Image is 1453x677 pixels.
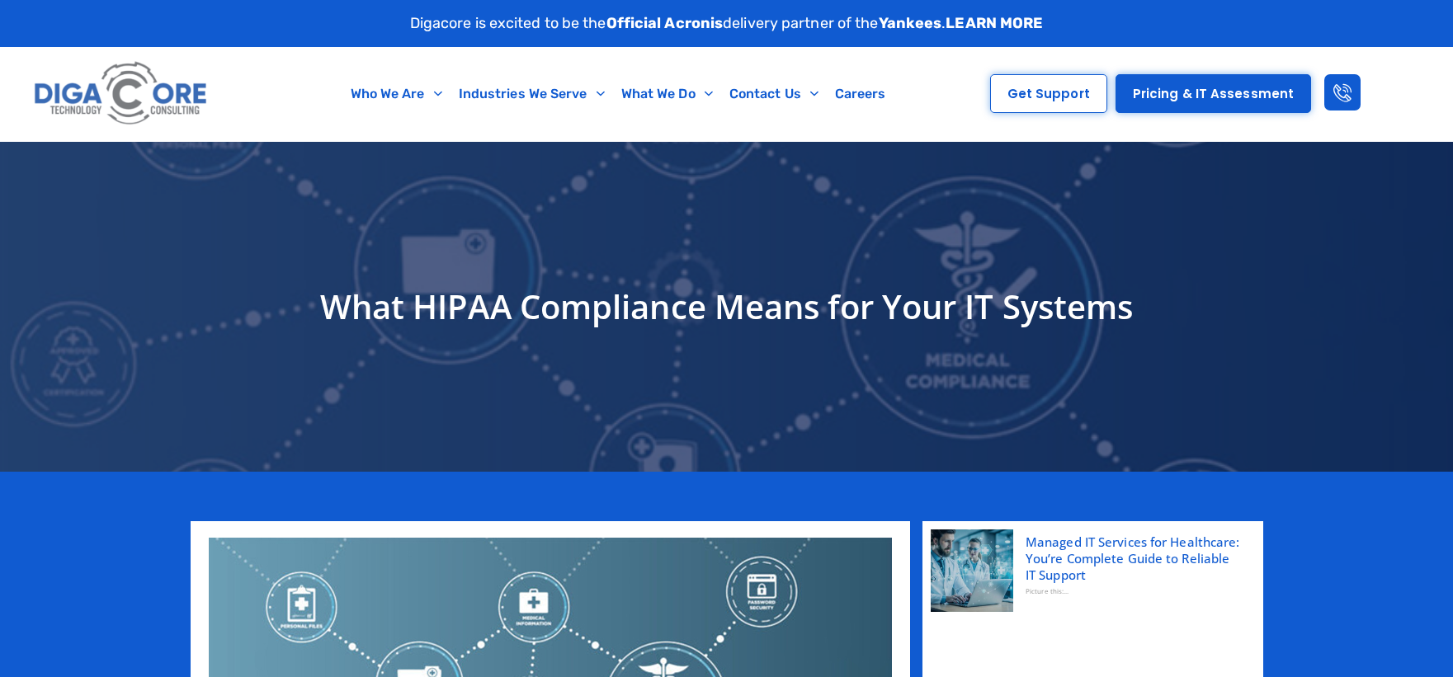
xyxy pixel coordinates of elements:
a: LEARN MORE [946,14,1043,32]
span: Get Support [1007,87,1090,100]
img: managed it services for healthcare [931,529,1013,612]
a: Get Support [990,74,1107,113]
strong: Yankees [879,14,942,32]
strong: Official Acronis [606,14,724,32]
nav: Menu [288,75,949,113]
a: What We Do [613,75,721,113]
a: Industries We Serve [451,75,613,113]
span: Pricing & IT Assessment [1133,87,1294,100]
p: Digacore is excited to be the delivery partner of the . [410,12,1044,35]
img: Digacore logo 1 [30,55,213,133]
a: Who We Are [342,75,451,113]
a: Managed IT Services for Healthcare: You’re Complete Guide to Reliable IT Support [1026,534,1243,583]
a: Careers [827,75,894,113]
div: Picture this:... [1026,583,1243,599]
a: Contact Us [721,75,827,113]
a: Pricing & IT Assessment [1116,74,1311,113]
h1: What HIPAA Compliance Means for Your IT Systems [199,282,1255,331]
